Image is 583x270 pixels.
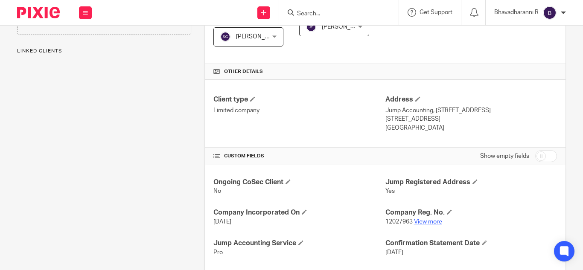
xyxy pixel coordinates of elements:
[213,239,385,248] h4: Jump Accounting Service
[385,115,557,123] p: [STREET_ADDRESS]
[385,95,557,104] h4: Address
[385,188,395,194] span: Yes
[385,208,557,217] h4: Company Reg. No.
[17,48,191,55] p: Linked clients
[494,8,539,17] p: Bhavadharanni R
[213,208,385,217] h4: Company Incorporated On
[414,219,442,225] a: View more
[213,250,223,255] span: Pro
[296,10,373,18] input: Search
[213,106,385,115] p: Limited company
[224,68,263,75] span: Other details
[420,9,452,15] span: Get Support
[213,153,385,160] h4: CUSTOM FIELDS
[213,178,385,187] h4: Ongoing CoSec Client
[385,239,557,248] h4: Confirmation Statement Date
[385,124,557,132] p: [GEOGRAPHIC_DATA]
[385,106,557,115] p: Jump Accounting, [STREET_ADDRESS]
[236,34,283,40] span: [PERSON_NAME]
[322,24,369,30] span: [PERSON_NAME]
[213,219,231,225] span: [DATE]
[306,22,316,32] img: svg%3E
[220,32,230,42] img: svg%3E
[213,188,221,194] span: No
[480,152,529,160] label: Show empty fields
[385,219,413,225] span: 12027963
[385,250,403,255] span: [DATE]
[543,6,557,20] img: svg%3E
[385,178,557,187] h4: Jump Registered Address
[213,95,385,104] h4: Client type
[17,7,60,18] img: Pixie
